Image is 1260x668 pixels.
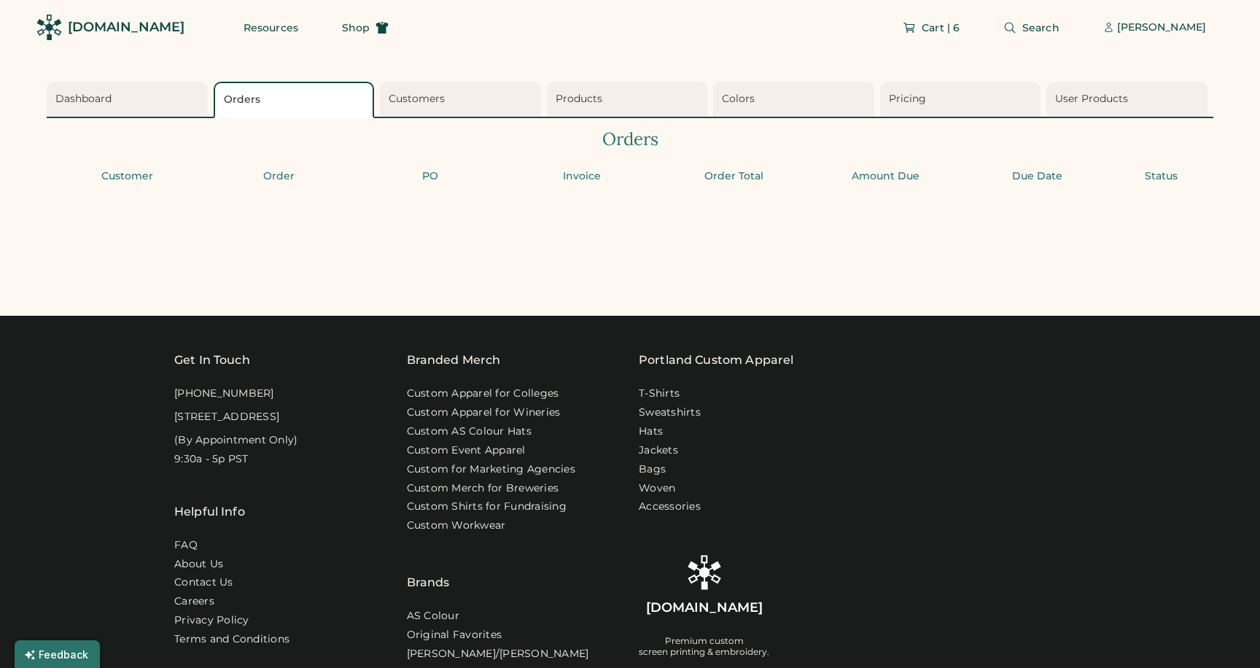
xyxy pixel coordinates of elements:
button: Shop [324,13,406,42]
div: [DOMAIN_NAME] [68,18,184,36]
div: Order Total [662,169,805,184]
a: Hats [639,424,663,439]
div: Order [207,169,350,184]
a: Portland Custom Apparel [639,352,793,369]
a: T-Shirts [639,387,680,401]
div: Get In Touch [174,352,250,369]
div: Brands [407,537,450,591]
a: Original Favorites [407,628,502,642]
a: Contact Us [174,575,233,590]
a: Bags [639,462,666,477]
a: Custom AS Colour Hats [407,424,532,439]
div: Branded Merch [407,352,501,369]
div: Helpful Info [174,503,245,521]
div: Terms and Conditions [174,632,289,647]
div: [PHONE_NUMBER] [174,387,274,401]
div: Invoice [510,169,653,184]
div: PO [359,169,502,184]
a: Sweatshirts [639,405,701,420]
div: Colors [722,92,870,106]
a: Custom Merch for Breweries [407,481,559,496]
div: Orders [224,93,369,107]
div: Customer [55,169,198,184]
a: About Us [174,557,223,572]
div: Customers [389,92,537,106]
a: Accessories [639,500,701,514]
div: 9:30a - 5p PST [174,452,249,467]
a: Careers [174,594,214,609]
a: Custom Shirts for Fundraising [407,500,567,514]
div: User Products [1055,92,1203,106]
button: Cart | 6 [885,13,977,42]
span: Shop [342,23,370,33]
a: Privacy Policy [174,613,249,628]
div: Products [556,92,704,106]
div: [PERSON_NAME] [1117,20,1206,35]
a: FAQ [174,538,198,553]
span: Cart | 6 [922,23,960,33]
a: Jackets [639,443,678,458]
a: Custom Event Apparel [407,443,526,458]
a: Custom Workwear [407,519,506,533]
span: Search [1022,23,1059,33]
img: Rendered Logo - Screens [36,15,62,40]
div: [STREET_ADDRESS] [174,410,279,424]
div: (By Appointment Only) [174,433,297,448]
a: AS Colour [407,609,459,624]
div: [DOMAIN_NAME] [646,599,763,617]
div: Pricing [889,92,1037,106]
a: Custom Apparel for Wineries [407,405,561,420]
a: Woven [639,481,675,496]
div: Dashboard [55,92,203,106]
div: Premium custom screen printing & embroidery. [639,635,769,659]
a: [PERSON_NAME]/[PERSON_NAME] [407,647,589,661]
div: Orders [47,127,1213,152]
div: Status [1117,169,1205,184]
a: Custom for Marketing Agencies [407,462,575,477]
div: Amount Due [814,169,957,184]
div: Due Date [965,169,1108,184]
a: Custom Apparel for Colleges [407,387,559,401]
button: Search [986,13,1077,42]
button: Resources [226,13,316,42]
img: Rendered Logo - Screens [687,555,722,590]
